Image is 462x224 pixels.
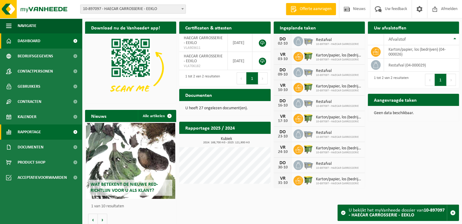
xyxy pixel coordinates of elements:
[277,176,289,181] div: VR
[182,137,270,144] h3: Kubiek
[80,5,186,13] span: 10-897097 - HAECAR CARROSSERIE - EEKLO
[316,38,359,42] span: Restafval
[86,123,175,199] a: Wat betekent de nieuwe RED-richtlijn voor u als klant?
[185,106,264,110] p: U heeft 27 ongelezen document(en).
[368,22,412,33] h2: Uw afvalstoffen
[277,57,289,61] div: 03-10
[384,59,459,72] td: restafval (04-000029)
[225,134,270,146] a: Bekijk rapportage
[18,64,53,79] span: Contactpersonen
[316,42,359,46] span: 10-897097 - HAECAR CARROSSERIE
[316,151,362,154] span: 10-897097 - HAECAR CARROSSERIE
[286,3,336,15] a: Offerte aanvragen
[80,5,186,14] span: 10-897097 - HAECAR CARROSSERIE - EEKLO
[184,54,223,63] span: HAECAR CARROSSERIE - EEKLO
[349,205,447,221] div: U bekijkt het myVanheede dossier van
[316,131,359,135] span: Restafval
[277,88,289,92] div: 10-10
[303,175,313,185] img: WB-1100-HPE-GN-50
[303,97,313,108] img: WB-2500-GAL-GY-01
[316,177,362,182] span: Karton/papier, los (bedrijven)
[277,52,289,57] div: VR
[447,74,456,86] button: Next
[316,120,362,124] span: 10-897097 - HAECAR CARROSSERIE
[303,144,313,154] img: WB-1100-HPE-GN-50
[179,89,218,101] h2: Documenten
[277,114,289,119] div: VR
[237,72,246,84] button: Previous
[18,155,45,170] span: Product Shop
[316,104,359,108] span: 10-897097 - HAECAR CARROSSERIE
[303,82,313,92] img: WB-1100-HPE-GN-50
[316,58,362,62] span: 10-897097 - HAECAR CARROSSERIE
[85,34,176,102] img: Download de VHEPlus App
[138,110,176,122] a: Alle artikelen
[368,94,423,106] h2: Aangevraagde taken
[277,181,289,185] div: 31-10
[182,141,270,144] span: 2024: 168,700 m3 - 2025: 121,900 m3
[85,110,112,122] h2: Nieuws
[277,104,289,108] div: 16-10
[184,36,223,45] span: HAECAR CARROSSERIE - EEKLO
[316,100,359,104] span: Restafval
[277,99,289,104] div: DO
[18,79,40,94] span: Gebruikers
[425,74,435,86] button: Previous
[316,182,362,185] span: 10-897097 - HAECAR CARROSSERIE
[18,49,53,64] span: Bedrijfsgegevens
[228,52,252,70] td: [DATE]
[316,146,362,151] span: Karton/papier, los (bedrijven)
[316,53,362,58] span: Karton/papier, los (bedrijven)
[18,124,41,140] span: Rapportage
[184,46,223,50] span: VLA903611
[258,72,268,84] button: Next
[303,51,313,61] img: WB-1100-HPE-GN-50
[18,140,43,155] span: Documenten
[277,165,289,170] div: 30-10
[303,128,313,139] img: WB-2500-GAL-GY-01
[384,45,459,59] td: karton/papier, los (bedrijven) (04-000026)
[18,109,36,124] span: Kalender
[374,111,453,115] p: Geen data beschikbaar.
[277,42,289,46] div: 02-10
[316,73,359,77] span: 10-897097 - HAECAR CARROSSERIE
[18,33,40,49] span: Dashboard
[277,145,289,150] div: VR
[349,208,445,218] strong: 10-897097 - HAECAR CARROSSERIE - EEKLO
[277,134,289,139] div: 23-10
[91,204,173,209] p: 1 van 10 resultaten
[435,74,447,86] button: 1
[277,150,289,154] div: 24-10
[316,84,362,89] span: Karton/papier, los (bedrijven)
[316,166,359,170] span: 10-897097 - HAECAR CARROSSERIE
[182,72,220,85] div: 1 tot 2 van 2 resultaten
[277,73,289,77] div: 09-10
[91,182,158,193] span: Wat betekent de nieuwe RED-richtlijn voor u als klant?
[303,159,313,170] img: WB-2500-GAL-GY-01
[316,115,362,120] span: Karton/papier, los (bedrijven)
[316,89,362,93] span: 10-897097 - HAECAR CARROSSERIE
[277,119,289,123] div: 17-10
[228,34,252,52] td: [DATE]
[246,72,258,84] button: 1
[277,161,289,165] div: DO
[18,170,67,185] span: Acceptatievoorwaarden
[277,130,289,134] div: DO
[179,22,238,33] h2: Certificaten & attesten
[18,18,36,33] span: Navigatie
[316,135,359,139] span: 10-897097 - HAECAR CARROSSERIE
[303,113,313,123] img: WB-1100-HPE-GN-50
[277,68,289,73] div: DO
[316,69,359,73] span: Restafval
[371,73,409,87] div: 1 tot 2 van 2 resultaten
[388,37,406,42] span: Afvalstof
[85,22,166,33] h2: Download nu de Vanheede+ app!
[316,161,359,166] span: Restafval
[303,36,313,46] img: WB-2500-GAL-GY-01
[184,64,223,69] span: VLA706182
[277,37,289,42] div: DO
[179,122,241,134] h2: Rapportage 2025 / 2024
[274,22,322,33] h2: Ingeplande taken
[18,94,41,109] span: Contracten
[277,83,289,88] div: VR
